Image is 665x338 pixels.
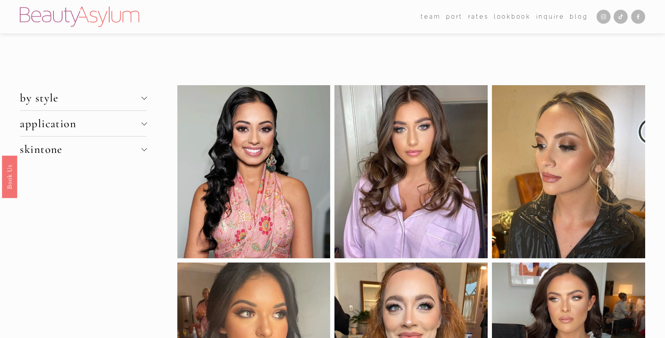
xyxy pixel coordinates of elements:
a: TikTok [614,10,628,24]
span: skintone [20,142,141,156]
a: Instagram [597,10,611,24]
a: Lookbook [494,11,531,23]
a: Facebook [631,10,645,24]
span: application [20,117,141,130]
img: Beauty Asylum | Bridal Hair &amp; Makeup Charlotte &amp; Atlanta [20,7,139,27]
a: Book Us [2,155,17,198]
span: team [421,12,441,22]
a: Blog [570,11,588,23]
button: application [20,111,147,136]
a: folder dropdown [421,11,441,23]
span: by style [20,91,141,105]
button: skintone [20,137,147,162]
a: Inquire [536,11,565,23]
a: port [446,11,463,23]
a: Rates [468,11,489,23]
button: by style [20,85,147,110]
